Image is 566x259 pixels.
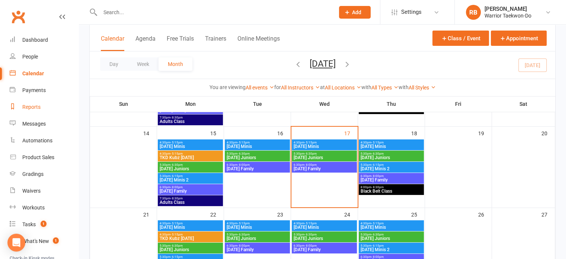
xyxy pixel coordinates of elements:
[360,108,422,113] span: Black Belt Class
[411,127,425,139] div: 18
[226,247,288,252] span: [DATE] Family
[22,221,36,227] div: Tasks
[10,48,79,65] a: People
[10,32,79,48] a: Dashboard
[226,155,288,160] span: [DATE] Juniors
[22,37,48,43] div: Dashboard
[128,57,159,71] button: Week
[274,84,281,90] strong: for
[360,167,422,171] span: [DATE] Minis 2
[159,178,221,182] span: [DATE] Minis 2
[143,208,157,220] div: 21
[167,35,194,51] button: Free Trials
[22,121,46,127] div: Messages
[226,236,288,241] span: [DATE] Juniors
[22,138,52,143] div: Automations
[344,208,358,220] div: 24
[22,70,44,76] div: Calendar
[226,222,288,225] span: 4:30pm
[371,244,384,247] span: - 6:15pm
[10,199,79,216] a: Workouts
[170,197,183,200] span: - 8:30pm
[159,197,221,200] span: 7:30pm
[304,152,317,155] span: - 6:30pm
[339,6,371,19] button: Add
[360,255,422,259] span: 6:30pm
[237,163,250,167] span: - 8:00pm
[310,59,336,69] button: [DATE]
[360,244,422,247] span: 5:30pm
[226,152,288,155] span: 5:30pm
[10,183,79,199] a: Waivers
[10,82,79,99] a: Payments
[491,31,547,46] button: Appointment
[293,141,355,144] span: 4:30pm
[478,127,492,139] div: 19
[159,189,221,193] span: [DATE] Family
[541,208,555,220] div: 27
[159,255,221,259] span: 5:30pm
[371,174,384,178] span: - 8:00pm
[170,174,183,178] span: - 6:15pm
[98,7,329,18] input: Search...
[159,200,221,205] span: Adults Class
[170,233,183,236] span: - 5:15pm
[170,152,183,155] span: - 5:15pm
[352,9,361,15] span: Add
[411,208,425,220] div: 25
[425,96,492,112] th: Fri
[360,225,422,230] span: [DATE] Minis
[10,216,79,233] a: Tasks 1
[7,234,25,252] div: Open Intercom Messenger
[293,144,355,149] span: [DATE] Minis
[360,178,422,182] span: [DATE] Family
[360,163,422,167] span: 5:30pm
[293,222,355,225] span: 4:30pm
[226,244,288,247] span: 6:30pm
[22,205,45,211] div: Workouts
[432,31,489,46] button: Class / Event
[226,141,288,144] span: 4:30pm
[210,208,224,220] div: 22
[371,152,384,155] span: - 6:30pm
[360,247,422,252] span: [DATE] Minis 2
[135,35,156,51] button: Agenda
[9,7,28,26] a: Clubworx
[159,233,221,236] span: 4:30pm
[304,233,317,236] span: - 6:30pm
[320,84,325,90] strong: at
[237,233,250,236] span: - 6:30pm
[485,12,531,19] div: Warrior Taekwon-Do
[293,236,355,241] span: [DATE] Juniors
[360,152,422,155] span: 5:30pm
[371,255,384,259] span: - 8:00pm
[22,238,49,244] div: What's New
[159,144,221,149] span: [DATE] Minis
[157,96,224,112] th: Mon
[226,144,288,149] span: [DATE] Minis
[10,65,79,82] a: Calendar
[293,225,355,230] span: [DATE] Minis
[371,233,384,236] span: - 6:30pm
[293,233,355,236] span: 5:30pm
[371,141,384,144] span: - 5:15pm
[10,116,79,132] a: Messages
[237,141,250,144] span: - 5:15pm
[371,222,384,225] span: - 5:15pm
[293,155,355,160] span: [DATE] Juniors
[237,35,280,51] button: Online Meetings
[143,127,157,139] div: 14
[159,247,221,252] span: [DATE] Juniors
[22,54,38,60] div: People
[210,84,246,90] strong: You are viewing
[159,57,192,71] button: Month
[22,188,41,194] div: Waivers
[293,152,355,155] span: 5:30pm
[170,163,183,167] span: - 6:30pm
[237,152,250,155] span: - 6:30pm
[371,163,384,167] span: - 6:15pm
[10,149,79,166] a: Product Sales
[293,167,355,171] span: [DATE] Family
[281,85,320,91] a: All Instructors
[237,222,250,225] span: - 5:15pm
